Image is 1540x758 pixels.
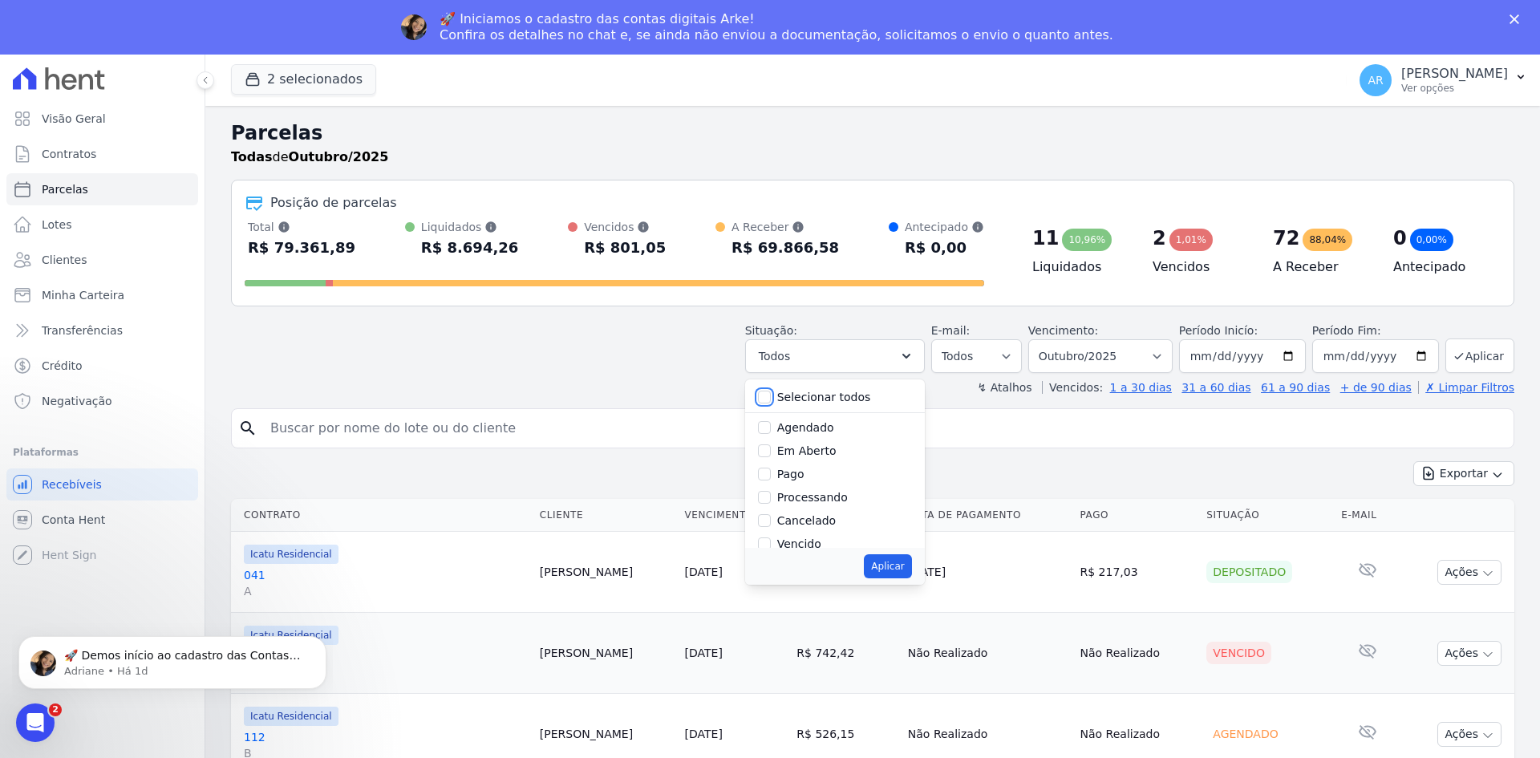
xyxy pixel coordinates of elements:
[270,193,397,213] div: Posição de parcelas
[1410,229,1453,251] div: 0,00%
[6,468,198,501] a: Recebíveis
[1418,381,1514,394] a: ✗ Limpar Filtros
[977,381,1031,394] label: ↯ Atalhos
[261,412,1507,444] input: Buscar por nome do lote ou do cliente
[790,613,902,694] td: R$ 742,42
[731,219,839,235] div: A Receber
[1028,324,1098,337] label: Vencimento:
[1153,257,1247,277] h4: Vencidos
[12,602,333,715] iframe: Intercom notifications mensagem
[6,385,198,417] a: Negativação
[16,703,55,742] iframe: Intercom live chat
[6,244,198,276] a: Clientes
[1042,381,1103,394] label: Vencidos:
[244,707,338,726] span: Icatu Residencial
[777,421,834,434] label: Agendado
[902,532,1074,613] td: [DATE]
[685,728,723,740] a: [DATE]
[1206,561,1292,583] div: Depositado
[231,119,1514,148] h2: Parcelas
[42,393,112,409] span: Negativação
[6,350,198,382] a: Crédito
[42,146,96,162] span: Contratos
[42,217,72,233] span: Lotes
[42,252,87,268] span: Clientes
[42,111,106,127] span: Visão Geral
[584,235,666,261] div: R$ 801,05
[52,62,294,76] p: Message from Adriane, sent Há 1d
[777,444,837,457] label: Em Aberto
[1206,723,1284,745] div: Agendado
[1261,381,1330,394] a: 61 a 90 dias
[1401,82,1508,95] p: Ver opções
[42,358,83,374] span: Crédito
[1393,225,1407,251] div: 0
[1181,381,1250,394] a: 31 a 60 dias
[42,287,124,303] span: Minha Carteira
[533,613,679,694] td: [PERSON_NAME]
[1437,560,1501,585] button: Ações
[1032,257,1127,277] h4: Liquidados
[1347,58,1540,103] button: AR [PERSON_NAME] Ver opções
[745,339,925,373] button: Todos
[533,499,679,532] th: Cliente
[1437,641,1501,666] button: Ações
[731,235,839,261] div: R$ 69.866,58
[931,324,971,337] label: E-mail:
[6,209,198,241] a: Lotes
[685,647,723,659] a: [DATE]
[1074,532,1201,613] td: R$ 217,03
[231,499,533,532] th: Contrato
[421,219,518,235] div: Liquidados
[685,565,723,578] a: [DATE]
[1074,499,1201,532] th: Pago
[42,476,102,492] span: Recebíveis
[289,149,389,164] strong: Outubro/2025
[244,567,527,599] a: 041A
[1437,722,1501,747] button: Ações
[6,314,198,347] a: Transferências
[777,514,836,527] label: Cancelado
[1510,14,1526,24] div: Fechar
[6,173,198,205] a: Parcelas
[231,64,376,95] button: 2 selecionados
[42,322,123,338] span: Transferências
[440,11,1113,43] div: 🚀 Iniciamos o cadastro das contas digitais Arke! Confira os detalhes no chat e, se ainda não envi...
[1445,338,1514,373] button: Aplicar
[745,324,797,337] label: Situação:
[1273,225,1299,251] div: 72
[777,491,848,504] label: Processando
[1393,257,1488,277] h4: Antecipado
[902,499,1074,532] th: Data de Pagamento
[777,391,871,403] label: Selecionar todos
[759,347,790,366] span: Todos
[248,235,355,261] div: R$ 79.361,89
[1206,642,1271,664] div: Vencido
[238,419,257,438] i: search
[244,664,527,680] span: A
[1032,225,1059,251] div: 11
[231,149,273,164] strong: Todas
[6,103,198,135] a: Visão Geral
[1153,225,1166,251] div: 2
[244,648,527,680] a: 085A
[905,235,984,261] div: R$ 0,00
[1169,229,1213,251] div: 1,01%
[1312,322,1439,339] label: Período Fim:
[6,138,198,170] a: Contratos
[244,545,338,564] span: Icatu Residencial
[584,219,666,235] div: Vencidos
[42,512,105,528] span: Conta Hent
[1273,257,1368,277] h4: A Receber
[905,219,984,235] div: Antecipado
[231,148,388,167] p: de
[6,504,198,536] a: Conta Hent
[401,14,427,40] img: Profile image for Adriane
[1200,499,1335,532] th: Situação
[6,279,198,311] a: Minha Carteira
[421,235,518,261] div: R$ 8.694,26
[1074,613,1201,694] td: Não Realizado
[1413,461,1514,486] button: Exportar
